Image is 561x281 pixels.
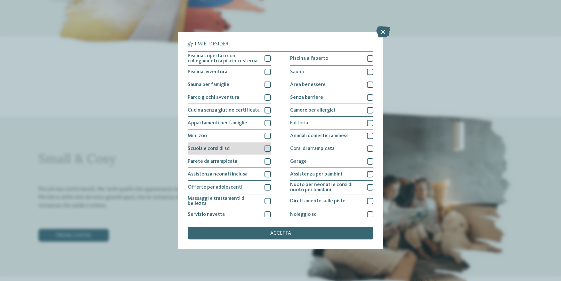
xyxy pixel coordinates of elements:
[188,196,260,206] span: Massaggi e trattamenti di bellezza
[188,121,247,126] span: Appartamenti per famiglie
[290,172,342,177] span: Assistenza per bambini
[290,121,308,126] span: Fattoria
[195,42,230,47] span: I miei desideri
[188,159,237,164] span: Parete da arrampicata
[290,108,335,113] span: Camere per allergici
[290,82,326,87] span: Area benessere
[290,199,346,204] span: Direttamente sulle piste
[188,53,260,64] span: Piscina coperta o con collegamento a piscina esterna
[188,146,231,151] span: Scuola e corsi di sci
[290,212,318,217] span: Noleggio sci
[290,56,328,61] span: Piscina all'aperto
[270,231,291,236] span: accetta
[188,172,248,177] span: Assistenza neonati inclusa
[290,95,323,100] span: Senza barriere
[188,185,242,190] span: Offerte per adolescenti
[188,95,239,100] span: Parco giochi avventura
[290,146,335,151] span: Corsi di arrampicata
[188,82,229,87] span: Sauna per famiglie
[188,108,260,113] span: Cucina senza glutine certificata
[290,133,350,138] span: Animali domestici ammessi
[290,182,362,192] span: Nuoto per neonati e corsi di nuoto per bambini
[290,69,304,74] span: Sauna
[188,69,227,74] span: Piscina avventura
[188,212,225,217] span: Servizio navetta
[290,159,307,164] span: Garage
[188,133,207,138] span: Mini zoo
